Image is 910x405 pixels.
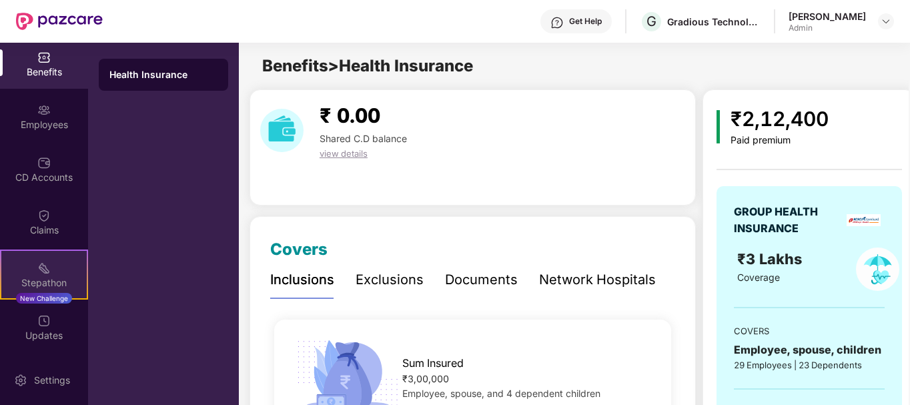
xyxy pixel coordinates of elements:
div: Exclusions [356,270,424,290]
span: Shared C.D balance [320,133,407,144]
div: Get Help [569,16,602,27]
div: Admin [789,23,866,33]
img: insurerLogo [847,214,881,226]
img: svg+xml;base64,PHN2ZyBpZD0iQmVuZWZpdHMiIHhtbG5zPSJodHRwOi8vd3d3LnczLm9yZy8yMDAwL3N2ZyIgd2lkdGg9Ij... [37,51,51,64]
img: icon [717,110,720,143]
div: ₹3,00,000 [402,372,653,386]
img: download [260,109,304,152]
img: svg+xml;base64,PHN2ZyBpZD0iVXBkYXRlZCIgeG1sbnM9Imh0dHA6Ly93d3cudzMub3JnLzIwMDAvc3ZnIiB3aWR0aD0iMj... [37,314,51,328]
span: Covers [270,240,328,259]
span: G [646,13,656,29]
span: Sum Insured [402,355,464,372]
img: policyIcon [856,248,899,291]
div: Inclusions [270,270,334,290]
div: [PERSON_NAME] [789,10,866,23]
span: Employee, spouse, and 4 dependent children [402,388,600,399]
div: 29 Employees | 23 Dependents [734,358,885,372]
img: svg+xml;base64,PHN2ZyBpZD0iQ0RfQWNjb3VudHMiIGRhdGEtbmFtZT0iQ0QgQWNjb3VudHMiIHhtbG5zPSJodHRwOi8vd3... [37,156,51,169]
img: svg+xml;base64,PHN2ZyBpZD0iU2V0dGluZy0yMHgyMCIgeG1sbnM9Imh0dHA6Ly93d3cudzMub3JnLzIwMDAvc3ZnIiB3aW... [14,374,27,387]
div: Documents [445,270,518,290]
img: svg+xml;base64,PHN2ZyBpZD0iSGVscC0zMngzMiIgeG1sbnM9Imh0dHA6Ly93d3cudzMub3JnLzIwMDAvc3ZnIiB3aWR0aD... [550,16,564,29]
span: Benefits > Health Insurance [262,56,473,75]
span: view details [320,148,368,159]
div: Network Hospitals [539,270,656,290]
div: New Challenge [16,293,72,304]
img: New Pazcare Logo [16,13,103,30]
img: svg+xml;base64,PHN2ZyBpZD0iQ2xhaW0iIHhtbG5zPSJodHRwOi8vd3d3LnczLm9yZy8yMDAwL3N2ZyIgd2lkdGg9IjIwIi... [37,209,51,222]
div: Employee, spouse, children [734,342,885,358]
div: Settings [30,374,74,387]
div: COVERS [734,324,885,338]
img: svg+xml;base64,PHN2ZyBpZD0iRW1wbG95ZWVzIiB4bWxucz0iaHR0cDovL3d3dy53My5vcmcvMjAwMC9zdmciIHdpZHRoPS... [37,103,51,117]
span: ₹ 0.00 [320,103,380,127]
div: GROUP HEALTH INSURANCE [734,204,842,237]
div: Health Insurance [109,68,217,81]
span: Coverage [737,272,780,283]
div: Stepathon [1,276,87,290]
div: ₹2,12,400 [731,103,829,135]
div: Gradious Technologies Private Limited [667,15,761,28]
img: svg+xml;base64,PHN2ZyBpZD0iRHJvcGRvd24tMzJ4MzIiIHhtbG5zPSJodHRwOi8vd3d3LnczLm9yZy8yMDAwL3N2ZyIgd2... [881,16,891,27]
img: svg+xml;base64,PHN2ZyB4bWxucz0iaHR0cDovL3d3dy53My5vcmcvMjAwMC9zdmciIHdpZHRoPSIyMSIgaGVpZ2h0PSIyMC... [37,262,51,275]
span: ₹3 Lakhs [737,250,806,268]
div: Paid premium [731,135,829,146]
